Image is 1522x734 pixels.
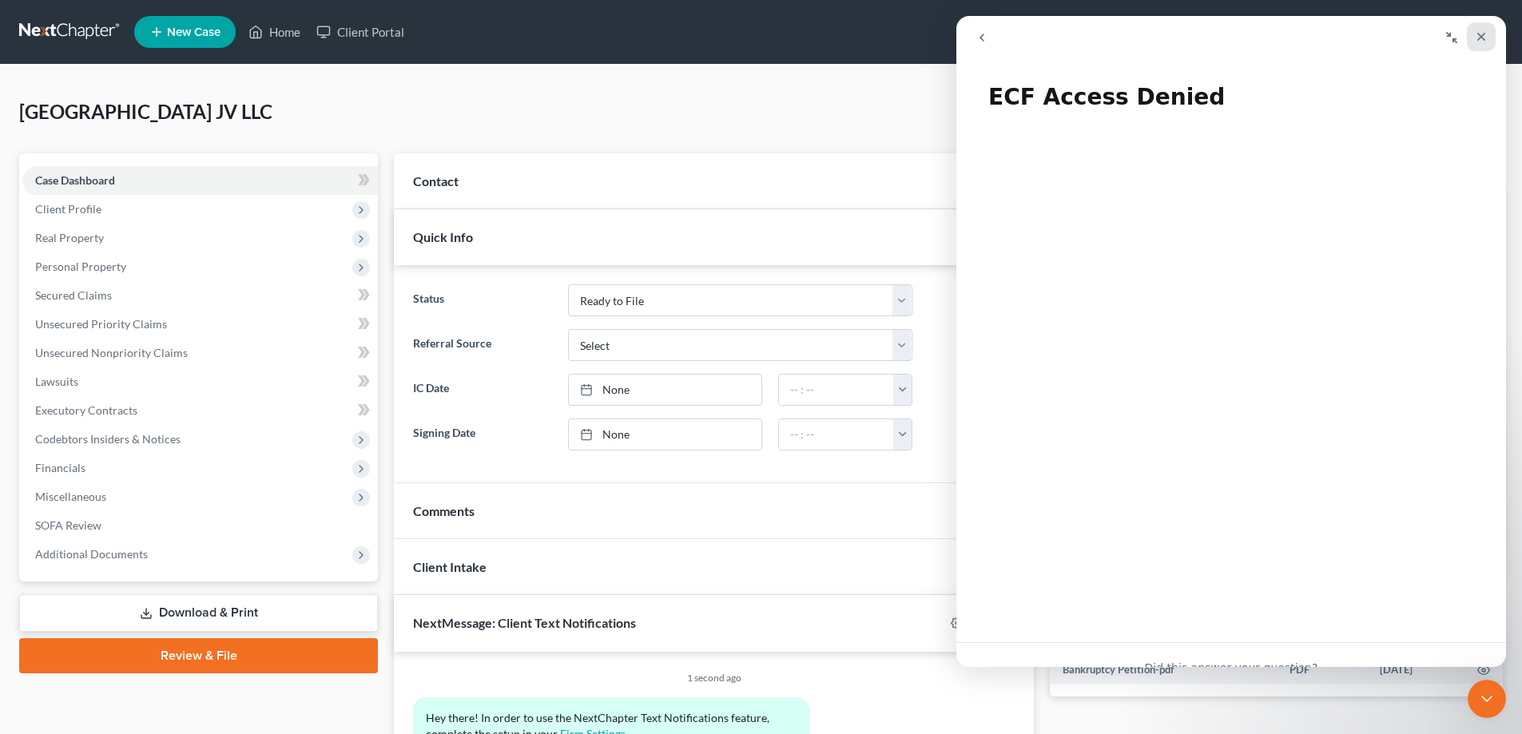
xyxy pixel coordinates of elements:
[413,173,459,188] span: Contact
[35,231,104,244] span: Real Property
[22,339,378,367] a: Unsecured Nonpriority Claims
[569,375,761,405] a: None
[413,503,475,518] span: Comments
[405,374,559,406] label: IC Date
[167,26,221,38] span: New Case
[22,396,378,425] a: Executory Contracts
[35,490,106,503] span: Miscellaneous
[779,419,894,450] input: -- : --
[413,559,487,574] span: Client Intake
[19,646,531,664] div: Did this answer your question?
[405,284,559,316] label: Status
[35,432,181,446] span: Codebtors Insiders & Notices
[19,594,378,632] a: Download & Print
[35,288,112,302] span: Secured Claims
[35,518,101,532] span: SOFA Review
[35,375,78,388] span: Lawsuits
[22,166,378,195] a: Case Dashboard
[405,329,559,361] label: Referral Source
[1050,655,1277,684] td: Bankruptcy Petition-pdf
[1468,680,1506,718] iframe: Intercom live chat
[1367,655,1464,684] td: [DATE]
[35,202,101,216] span: Client Profile
[308,18,412,46] a: Client Portal
[35,547,148,561] span: Additional Documents
[22,310,378,339] a: Unsecured Priority Claims
[1277,655,1367,684] td: PDF
[413,671,1015,684] div: 1 second ago
[19,100,272,123] span: [GEOGRAPHIC_DATA] JV LLC
[405,419,559,450] label: Signing Date
[22,511,378,540] a: SOFA Review
[413,229,473,244] span: Quick Info
[22,281,378,310] a: Secured Claims
[35,317,167,331] span: Unsecured Priority Claims
[413,615,636,630] span: NextMessage: Client Text Notifications
[240,18,308,46] a: Home
[22,367,378,396] a: Lawsuits
[19,638,378,673] a: Review & File
[35,260,126,273] span: Personal Property
[956,16,1506,667] iframe: Intercom live chat
[569,419,761,450] a: None
[35,346,188,359] span: Unsecured Nonpriority Claims
[35,403,137,417] span: Executory Contracts
[35,461,85,474] span: Financials
[779,375,894,405] input: -- : --
[35,173,115,187] span: Case Dashboard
